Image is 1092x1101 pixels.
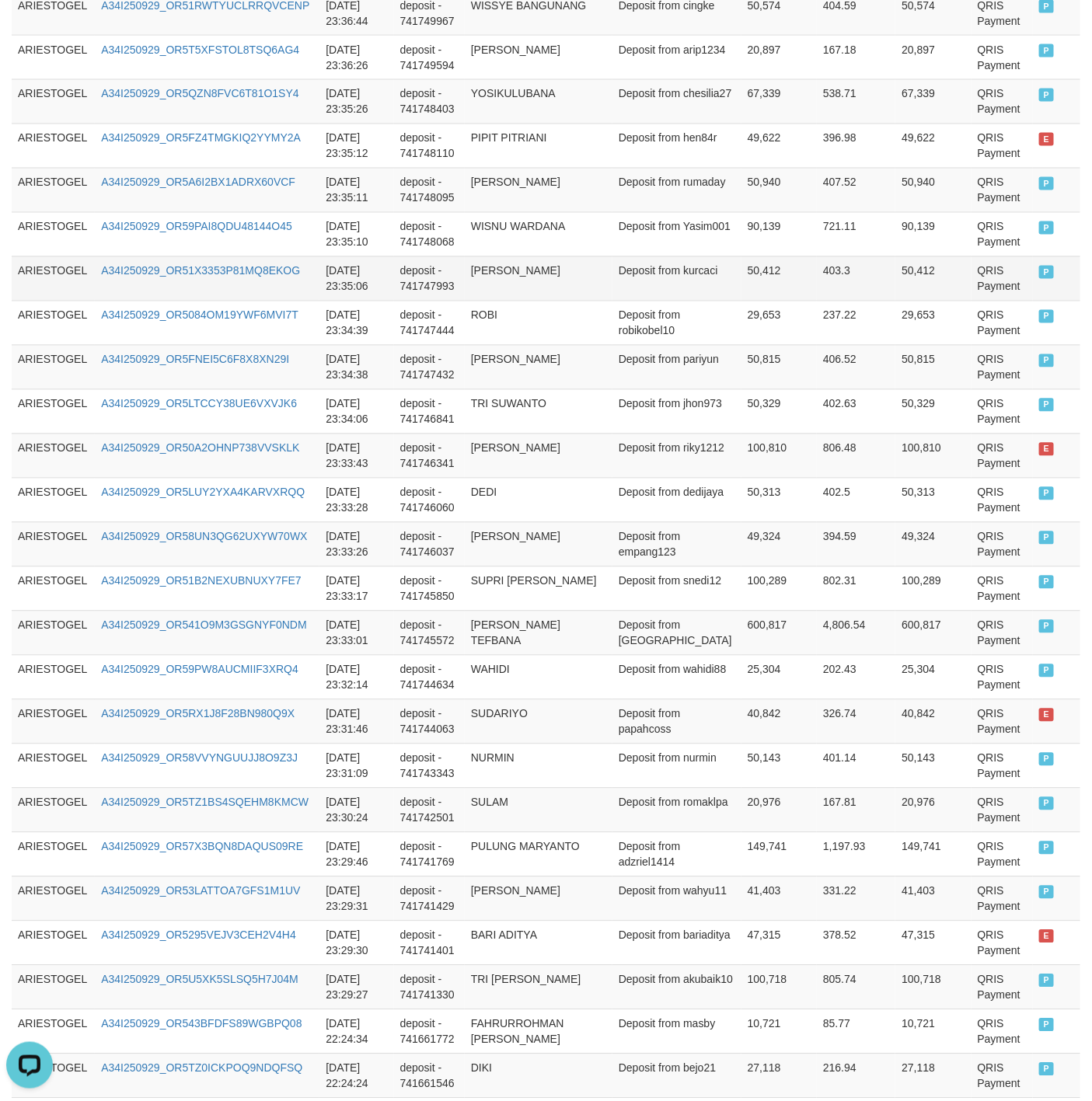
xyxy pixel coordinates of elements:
td: 402.5 [817,478,895,522]
td: 50,815 [895,345,971,389]
td: 167.18 [817,35,895,79]
td: QRIS Payment [972,212,1033,256]
td: QRIS Payment [972,744,1033,788]
td: Deposit from pariyun [612,345,741,389]
td: WISNU WARDANA [465,212,612,256]
td: [DATE] 23:29:31 [319,876,393,921]
a: A34I250929_OR51B2NEXUBNUXY7FE7 [101,575,302,587]
td: 25,304 [895,655,971,699]
td: ARIESTOGEL [12,212,95,256]
span: PAID [1039,753,1055,766]
td: deposit - 741747993 [394,256,465,301]
td: [PERSON_NAME] [465,522,612,566]
td: [DATE] 22:24:34 [319,1009,393,1054]
td: QRIS Payment [972,522,1033,566]
td: [PERSON_NAME] [465,345,612,389]
td: SUDARIYO [465,699,612,744]
td: 20,976 [741,788,817,832]
td: QRIS Payment [972,168,1033,212]
td: QRIS Payment [972,832,1033,876]
td: 27,118 [895,1054,971,1098]
a: A34I250929_OR59PAI8QDU48144O45 [101,221,292,233]
td: QRIS Payment [972,124,1033,168]
td: [DATE] 23:33:43 [319,434,393,478]
td: [DATE] 23:33:01 [319,611,393,655]
a: A34I250929_OR541O9M3GSGNYF0NDM [101,619,307,632]
td: ARIESTOGEL [12,478,95,522]
td: ARIESTOGEL [12,345,95,389]
span: PAID [1039,310,1055,323]
td: SUPRI [PERSON_NAME] [465,566,612,611]
td: Deposit from robikobel10 [612,301,741,345]
td: 67,339 [741,79,817,124]
td: PIPIT PITRIANI [465,124,612,168]
td: 49,324 [895,522,971,566]
a: A34I250929_OR5TZ1BS4SQEHM8KMCW [101,796,309,809]
td: Deposit from nurmin [612,744,741,788]
td: 407.52 [817,168,895,212]
td: 394.59 [817,522,895,566]
td: QRIS Payment [972,389,1033,434]
td: ARIESTOGEL [12,921,95,965]
td: 149,741 [741,832,817,876]
td: PULUNG MARYANTO [465,832,612,876]
td: Deposit from riky1212 [612,434,741,478]
td: Deposit from wahyu11 [612,876,741,921]
td: QRIS Payment [972,876,1033,921]
td: [PERSON_NAME] [465,434,612,478]
td: 50,412 [741,256,817,301]
td: ARIESTOGEL [12,832,95,876]
td: 49,324 [741,522,817,566]
td: 47,315 [895,921,971,965]
td: QRIS Payment [972,345,1033,389]
td: 49,622 [741,124,817,168]
td: [DATE] 22:24:24 [319,1054,393,1098]
td: ARIESTOGEL [12,699,95,744]
td: 149,741 [895,832,971,876]
span: PAID [1039,1063,1055,1076]
td: ARIESTOGEL [12,168,95,212]
a: A34I250929_OR5084OM19YWF6MVI7T [101,309,298,322]
td: ARIESTOGEL [12,389,95,434]
td: 50,815 [741,345,817,389]
td: [DATE] 23:34:38 [319,345,393,389]
td: [DATE] 23:36:26 [319,35,393,79]
td: 50,313 [741,478,817,522]
td: 50,329 [741,389,817,434]
td: [DATE] 23:35:06 [319,256,393,301]
td: 331.22 [817,876,895,921]
td: FAHRURROHMAN [PERSON_NAME] [465,1009,612,1054]
a: A34I250929_OR5TZ0ICKPOQ9NDQFSQ [101,1062,302,1075]
td: 29,653 [895,301,971,345]
td: Deposit from snedi12 [612,566,741,611]
td: deposit - 741661546 [394,1054,465,1098]
td: [DATE] 23:29:46 [319,832,393,876]
td: Deposit from bariaditya [612,921,741,965]
td: [DATE] 23:32:14 [319,655,393,699]
td: 90,139 [895,212,971,256]
td: Deposit from adzriel1414 [612,832,741,876]
td: Deposit from chesilia27 [612,79,741,124]
td: [DATE] 23:35:11 [319,168,393,212]
td: QRIS Payment [972,699,1033,744]
td: 600,817 [895,611,971,655]
td: 50,329 [895,389,971,434]
a: A34I250929_OR5FZ4TMGKIQ2YYMY2A [101,132,301,145]
td: [DATE] 23:31:09 [319,744,393,788]
span: PAID [1039,974,1055,988]
td: deposit - 741741429 [394,876,465,921]
span: PAID [1039,177,1055,190]
td: deposit - 741744634 [394,655,465,699]
td: Deposit from romaklpa [612,788,741,832]
td: QRIS Payment [972,655,1033,699]
td: 20,976 [895,788,971,832]
td: 378.52 [817,921,895,965]
td: 67,339 [895,79,971,124]
span: PAID [1039,531,1055,545]
td: ARIESTOGEL [12,611,95,655]
a: A34I250929_OR5FNEI5C6F8X8XN29I [101,354,289,366]
td: deposit - 741748068 [394,212,465,256]
td: 100,810 [741,434,817,478]
td: 326.74 [817,699,895,744]
a: A34I250929_OR58UN3QG62UXYW70WX [101,531,307,543]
